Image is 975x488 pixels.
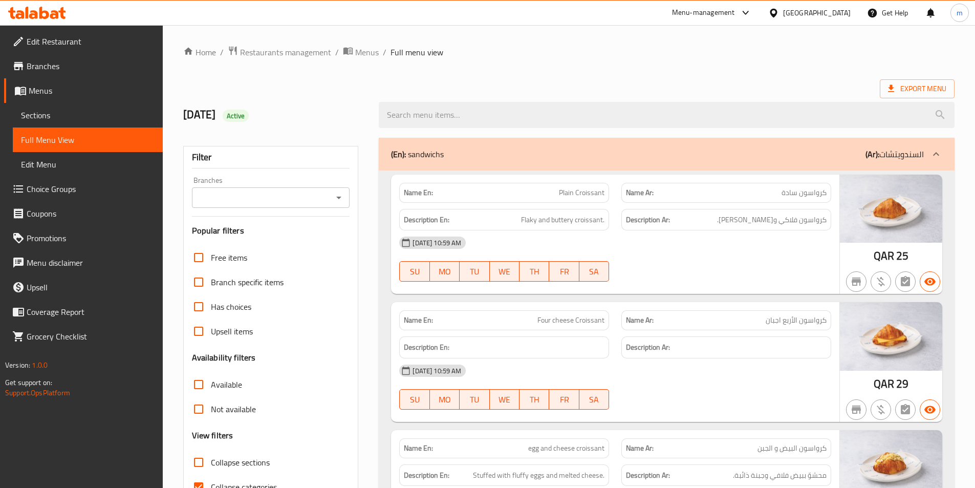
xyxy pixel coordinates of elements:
[672,7,735,19] div: Menu-management
[27,183,155,195] span: Choice Groups
[4,29,163,54] a: Edit Restaurant
[434,392,456,407] span: MO
[404,264,425,279] span: SU
[4,201,163,226] a: Coupons
[460,389,489,410] button: TU
[896,246,908,266] span: 25
[4,177,163,201] a: Choice Groups
[183,107,367,122] h2: [DATE]
[757,443,827,454] span: كرواسون البيض و الجبن
[408,238,465,248] span: [DATE] 10:59 AM
[211,456,270,469] span: Collapse sections
[223,111,249,121] span: Active
[27,281,155,293] span: Upsell
[4,54,163,78] a: Branches
[626,315,654,326] strong: Name Ar:
[32,358,48,372] span: 1.0.0
[404,392,425,407] span: SU
[391,148,444,160] p: sandwichs
[404,469,449,482] strong: Description En:
[399,261,429,282] button: SU
[888,82,946,95] span: Export Menu
[404,443,433,454] strong: Name En:
[865,146,879,162] b: (Ar):
[717,214,827,226] span: كرواسون فلاكي وزبدي.
[399,389,429,410] button: SU
[920,399,940,420] button: Available
[874,374,894,394] span: QAR
[27,232,155,244] span: Promotions
[871,399,891,420] button: Purchased item
[13,128,163,152] a: Full Menu View
[404,187,433,198] strong: Name En:
[192,146,350,168] div: Filter
[430,261,460,282] button: MO
[404,341,449,354] strong: Description En:
[840,302,942,370] img: four_cheese_croissant638954367604986430.jpg
[4,324,163,349] a: Grocery Checklist
[192,352,256,364] h3: Availability filters
[519,389,549,410] button: TH
[957,7,963,18] span: m
[5,386,70,399] a: Support.OpsPlatform
[865,148,924,160] p: السندويتشات
[583,392,605,407] span: SA
[4,226,163,250] a: Promotions
[896,374,908,394] span: 29
[211,403,256,415] span: Not available
[27,35,155,48] span: Edit Restaurant
[626,469,670,482] strong: Description Ar:
[519,261,549,282] button: TH
[379,138,955,171] div: (En): sandwichs(Ar):السندويتشات
[895,399,916,420] button: Not has choices
[355,46,379,58] span: Menus
[874,246,894,266] span: QAR
[553,264,575,279] span: FR
[228,46,331,59] a: Restaurants management
[21,134,155,146] span: Full Menu View
[559,187,604,198] span: Plain Croissant
[490,389,519,410] button: WE
[783,7,851,18] div: [GEOGRAPHIC_DATA]
[4,275,163,300] a: Upsell
[5,358,30,372] span: Version:
[490,261,519,282] button: WE
[579,389,609,410] button: SA
[220,46,224,58] li: /
[183,46,955,59] nav: breadcrumb
[521,214,604,226] span: Flaky and buttery croissant.
[549,261,579,282] button: FR
[553,392,575,407] span: FR
[211,325,253,337] span: Upsell items
[211,378,242,391] span: Available
[846,271,866,292] button: Not branch specific item
[335,46,339,58] li: /
[626,187,654,198] strong: Name Ar:
[880,79,955,98] span: Export Menu
[524,264,545,279] span: TH
[579,261,609,282] button: SA
[211,251,247,264] span: Free items
[549,389,579,410] button: FR
[211,276,284,288] span: Branch specific items
[343,46,379,59] a: Menus
[4,78,163,103] a: Menus
[920,271,940,292] button: Available
[404,315,433,326] strong: Name En:
[391,146,406,162] b: (En):
[27,207,155,220] span: Coupons
[524,392,545,407] span: TH
[332,190,346,205] button: Open
[408,366,465,376] span: [DATE] 10:59 AM
[434,264,456,279] span: MO
[13,152,163,177] a: Edit Menu
[537,315,604,326] span: Four cheese Croissant
[766,315,827,326] span: كرواسون الأربع اجبان
[4,250,163,275] a: Menu disclaimer
[846,399,866,420] button: Not branch specific item
[782,187,827,198] span: كرواسون سادة
[192,225,350,237] h3: Popular filters
[29,84,155,97] span: Menus
[21,158,155,171] span: Edit Menu
[626,214,670,226] strong: Description Ar:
